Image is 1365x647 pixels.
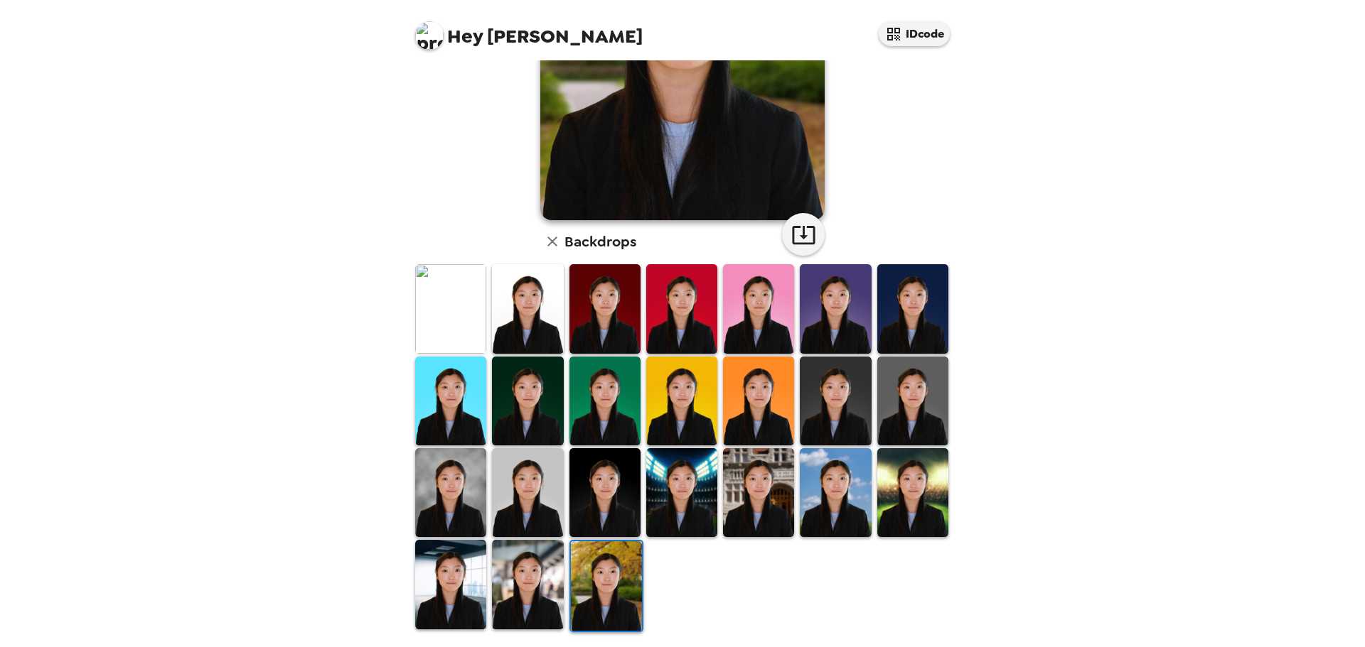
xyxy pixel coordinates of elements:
img: Original [415,264,486,353]
h6: Backdrops [564,230,636,253]
span: Hey [447,23,483,49]
button: IDcode [879,21,950,46]
img: profile pic [415,21,444,50]
span: [PERSON_NAME] [415,14,643,46]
